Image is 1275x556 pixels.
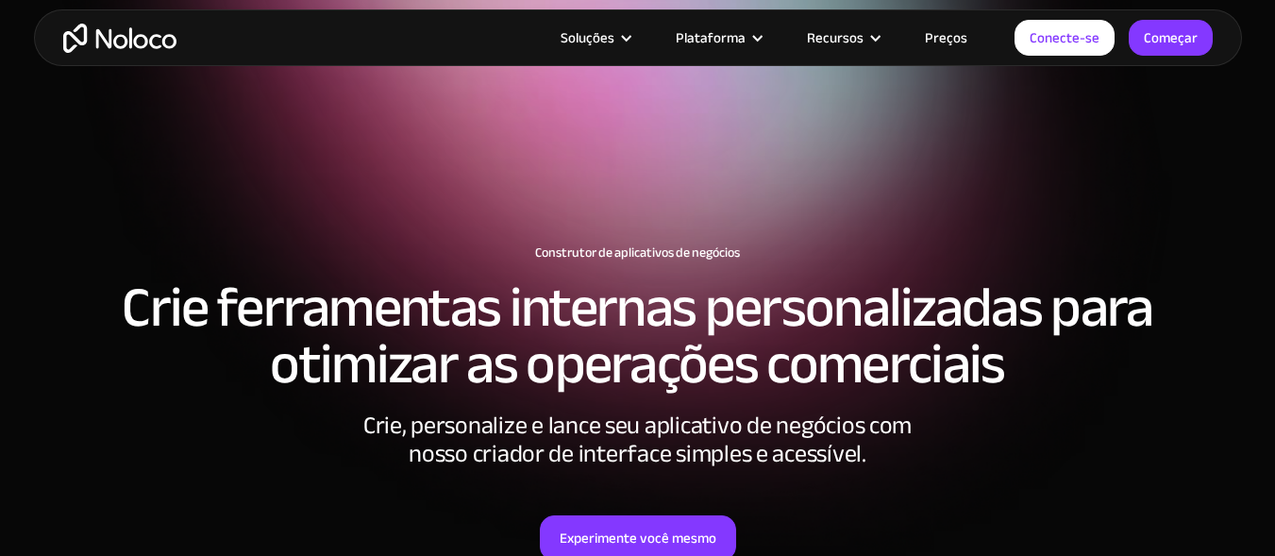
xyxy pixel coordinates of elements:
[560,525,716,551] font: Experimente você mesmo
[363,402,912,448] font: Crie, personalize e lance seu aplicativo de negócios com
[807,25,864,51] font: Recursos
[901,25,991,50] a: Preços
[1030,25,1099,51] font: Conecte-se
[676,25,746,51] font: Plataforma
[409,430,866,477] font: nosso criador de interface simples e acessível.
[925,25,967,51] font: Preços
[63,24,176,53] a: lar
[783,25,901,50] div: Recursos
[1129,20,1213,56] a: Começar
[1015,20,1115,56] a: Conecte-se
[270,312,1004,417] font: otimizar as operações comerciais
[561,25,614,51] font: Soluções
[1144,25,1198,51] font: Começar
[122,255,1152,361] font: Crie ferramentas internas personalizadas para
[537,25,652,50] div: Soluções
[652,25,783,50] div: Plataforma
[535,240,740,265] font: Construtor de aplicativos de negócios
